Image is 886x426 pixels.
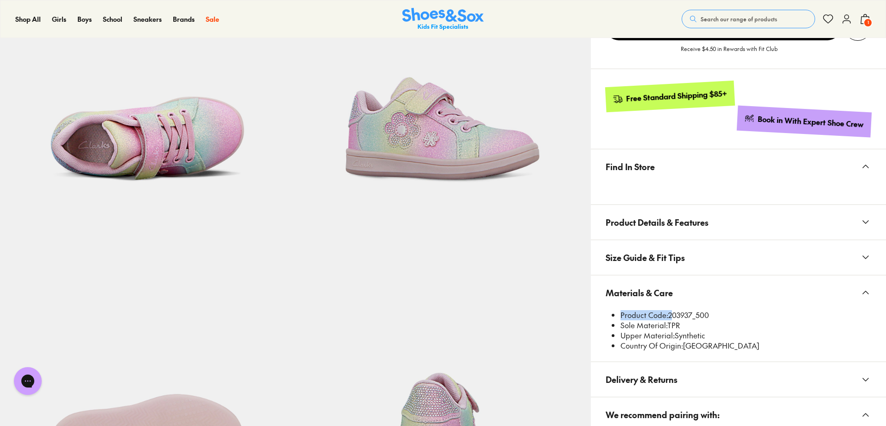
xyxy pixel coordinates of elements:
[133,14,162,24] a: Sneakers
[620,320,667,330] span: Sole Material:
[9,364,46,398] iframe: Gorgias live chat messenger
[606,209,709,236] span: Product Details & Features
[605,81,734,112] a: Free Standard Shipping $85+
[591,205,886,240] button: Product Details & Features
[681,45,778,61] p: Receive $4.50 in Rewards with Fit Club
[620,330,675,340] span: Upper Material:
[402,8,484,31] img: SNS_Logo_Responsive.svg
[77,14,92,24] a: Boys
[206,14,219,24] a: Sale
[52,14,66,24] a: Girls
[863,18,873,27] span: 1
[620,341,871,351] li: [GEOGRAPHIC_DATA]
[758,114,864,130] div: Book in With Expert Shoe Crew
[620,331,871,341] li: Synthetic
[860,9,871,29] button: 1
[591,275,886,310] button: Materials & Care
[682,10,815,28] button: Search our range of products
[701,15,777,23] span: Search our range of products
[402,8,484,31] a: Shoes & Sox
[591,149,886,184] button: Find In Store
[737,105,872,137] a: Book in With Expert Shoe Crew
[606,244,685,271] span: Size Guide & Fit Tips
[620,340,683,350] span: Country Of Origin:
[15,14,41,24] a: Shop All
[606,153,655,180] span: Find In Store
[626,88,727,103] div: Free Standard Shipping $85+
[606,366,677,393] span: Delivery & Returns
[620,310,668,320] span: Product Code:
[591,240,886,275] button: Size Guide & Fit Tips
[591,362,886,397] button: Delivery & Returns
[103,14,122,24] a: School
[620,320,871,331] li: TPR
[606,184,871,193] iframe: Find in Store
[620,310,871,320] li: 203937_500
[606,279,673,306] span: Materials & Care
[173,14,195,24] a: Brands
